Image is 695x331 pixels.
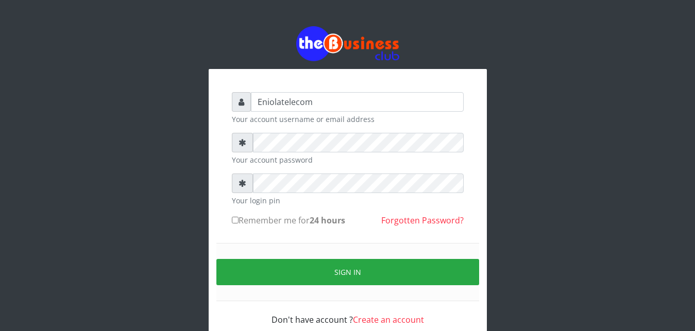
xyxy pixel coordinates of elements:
small: Your account password [232,154,464,165]
b: 24 hours [310,215,345,226]
label: Remember me for [232,214,345,227]
input: Remember me for24 hours [232,217,239,223]
small: Your account username or email address [232,114,464,125]
input: Username or email address [251,92,464,112]
a: Forgotten Password? [381,215,464,226]
div: Don't have account ? [232,301,464,326]
small: Your login pin [232,195,464,206]
a: Create an account [353,314,424,325]
button: Sign in [216,259,479,285]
